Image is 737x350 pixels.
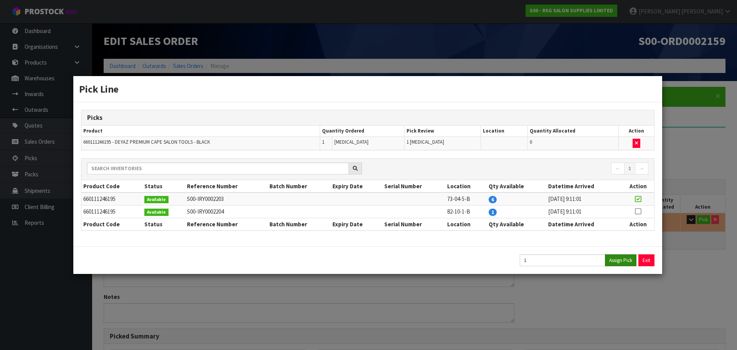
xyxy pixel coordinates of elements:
[520,254,605,266] input: Quantity Picked
[330,180,382,192] th: Expiry Date
[638,254,654,266] button: Exit
[530,139,532,145] span: 0
[622,218,654,230] th: Action
[489,196,497,203] span: 6
[445,205,487,218] td: 82-10-1-B
[635,163,648,175] a: →
[528,126,619,137] th: Quantity Allocated
[144,196,169,204] span: Available
[185,192,268,205] td: S00-IRY0002203
[405,126,481,137] th: Pick Review
[487,180,546,192] th: Qty Available
[546,192,622,205] td: [DATE] 9:11:01
[79,82,656,96] h3: Pick Line
[481,126,528,137] th: Location
[144,209,169,216] span: Available
[487,218,546,230] th: Qty Available
[81,192,142,205] td: 660111246195
[546,205,622,218] td: [DATE] 9:11:01
[611,163,625,175] a: ←
[142,180,185,192] th: Status
[445,192,487,205] td: 73-04-5-B
[489,209,497,216] span: 2
[330,218,382,230] th: Expiry Date
[373,163,648,176] nav: Page navigation
[185,218,268,230] th: Reference Number
[407,139,444,145] span: 1 [MEDICAL_DATA]
[268,180,330,192] th: Batch Number
[382,180,445,192] th: Serial Number
[624,163,635,175] a: 1
[185,205,268,218] td: S00-IRY0002204
[81,218,142,230] th: Product Code
[142,218,185,230] th: Status
[546,218,622,230] th: Datetime Arrived
[185,180,268,192] th: Reference Number
[83,139,210,145] span: 660111246195 - DEYAZ PREMIUM CAPE SALON TOOLS - BLACK
[445,218,487,230] th: Location
[87,114,648,121] h3: Picks
[81,126,320,137] th: Product
[619,126,654,137] th: Action
[382,218,445,230] th: Serial Number
[81,205,142,218] td: 660111246195
[81,180,142,192] th: Product Code
[268,218,330,230] th: Batch Number
[87,163,349,174] input: Search inventories
[622,180,654,192] th: Action
[322,139,324,145] span: 1
[320,126,405,137] th: Quantity Ordered
[546,180,622,192] th: Datetime Arrived
[445,180,487,192] th: Location
[334,139,368,145] span: [MEDICAL_DATA]
[605,254,636,266] button: Assign Pick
